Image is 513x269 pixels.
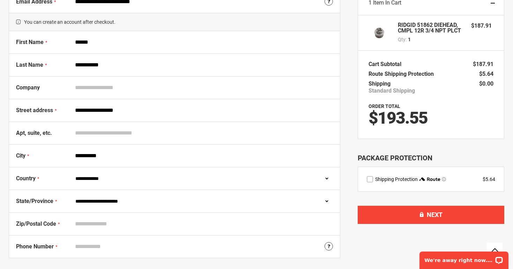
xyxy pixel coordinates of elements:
span: Learn more [442,177,446,181]
span: $0.00 [479,80,493,87]
span: $193.55 [369,108,427,128]
iframe: LiveChat chat widget [415,247,513,269]
span: Company [16,84,40,91]
div: $5.64 [483,176,495,183]
span: Country [16,175,36,182]
span: $187.91 [473,61,493,67]
strong: RIDGID 51862 DIEHEAD, CMPL 12R 3/4 NPT PLCT [398,22,464,34]
span: Qty [398,37,406,42]
span: Zip/Postal Code [16,220,56,227]
span: First Name [16,39,44,45]
img: RIDGID 51862 DIEHEAD, CMPL 12R 3/4 NPT PLCT [369,22,389,43]
span: State/Province [16,198,53,204]
span: You can create an account after checkout. [9,13,340,31]
span: Phone Number [16,243,54,250]
span: Shipping Protection [375,176,418,182]
span: $5.64 [479,71,493,77]
span: Apt, suite, etc. [16,130,52,136]
div: Package Protection [358,153,504,163]
span: $187.91 [471,22,492,29]
span: Shipping [369,80,391,87]
span: Next [427,211,443,218]
strong: Order Total [369,103,400,109]
span: Last Name [16,61,43,68]
span: 1 [408,36,411,43]
span: Street address [16,107,53,114]
span: Standard Shipping [369,87,415,94]
th: Route Shipping Protection [369,69,437,79]
button: Next [358,206,504,224]
span: City [16,152,25,159]
th: Cart Subtotal [369,59,405,69]
div: route shipping protection selector element [367,176,495,183]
